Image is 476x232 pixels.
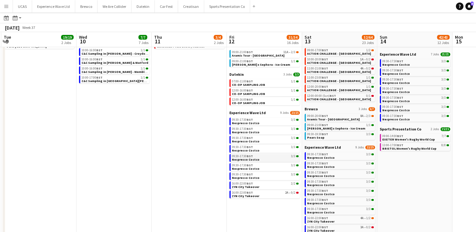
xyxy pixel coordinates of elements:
[382,81,410,85] span: Nespresso Costco
[232,51,299,54] div: •
[382,117,410,121] span: Nespresso Costco
[380,127,450,131] a: Sports Presentation Co2 Jobs15/15
[307,124,328,127] span: 09:00-21:00
[232,63,290,67] span: Estée Lauder x Sephora - Ice Cream
[307,70,371,74] span: ACTION CHALLENGE - LONDON
[397,96,403,100] span: BST
[322,152,328,156] span: BST
[291,89,295,92] span: 1/1
[441,144,446,147] span: 8/8
[307,126,365,130] span: Estée Lauder x Sephora - Ice Cream
[247,59,253,63] span: BST
[232,176,260,180] span: Nespresso Costco
[322,123,328,127] span: BST
[322,66,328,70] span: BST
[305,145,341,150] span: Experience Wave Ltd
[291,155,295,158] span: 3/3
[232,59,299,66] a: 09:00-21:00BST1/1[PERSON_NAME] x Sephora - Ice Cream
[132,0,155,13] button: Datekin
[382,78,403,81] span: 09:30-17:30
[307,94,336,97] span: 12:00-00:00 (Sun)
[380,52,450,127] div: Experience Wave Ltd7 Jobs21/2109:30-17:30BST3/3Nespresso Costco09:30-17:30BST3/3Nespresso Costco0...
[322,57,328,61] span: BST
[360,67,364,70] span: 4A
[232,97,299,105] a: 12:00-16:00BST1/1CO-OP SAMPLING JOB
[382,108,410,112] span: Nespresso Costco
[307,76,328,79] span: 11:00-23:00
[307,165,335,169] span: Nespresso Costco
[382,114,403,118] span: 09:30-17:30
[307,216,374,223] a: 16:00-22:00BST4A•1/2ZYN City Takeover
[232,163,299,170] a: 09:30-17:30BST3/3Nespresso Costco
[79,14,149,85] div: Experience Wave Ltd7 Jobs7/710:00-14:00BST1/1C&C Sampling in [GEOGRAPHIC_DATA] - [GEOGRAPHIC_DATA...
[232,60,253,63] span: 09:00-21:00
[307,170,374,178] a: 09:30-17:30BST3/3Nespresso Costco
[232,127,253,130] span: 09:30-17:30
[232,98,253,101] span: 12:00-16:00
[232,191,299,198] a: 16:00-22:00BST2A•0/2ZYN City Takeover
[382,99,410,103] span: Nespresso Costco
[307,66,374,74] a: 11:00-21:00BST4A•0/2ACTION CHALLENGE - [GEOGRAPHIC_DATA]
[382,60,403,63] span: 09:30-17:30
[247,50,253,54] span: BST
[307,153,328,156] span: 09:30-17:30
[247,136,253,140] span: BST
[360,226,364,229] span: 3A
[382,96,403,99] span: 09:30-17:30
[232,148,260,152] span: Nespresso Costco
[141,76,145,79] span: 1/1
[21,25,36,30] span: Week 37
[96,57,103,61] span: BST
[382,105,403,108] span: 09:30-17:30
[382,144,403,147] span: 13:00-17:00
[247,181,253,185] span: BST
[380,127,450,152] div: Sports Presentation Co2 Jobs15/1509:00-14:00BST7/7EXETER Women's Rugby World Cup13:00-17:00BST8/8...
[382,77,449,85] a: 09:30-17:30BST3/3Nespresso Costco
[440,52,450,56] span: 21/21
[229,43,300,72] div: Brewco2 Jobs3/409:00-21:00BST11A•2/3Aramis Tour - [GEOGRAPHIC_DATA]09:00-21:00BST1/1[PERSON_NAME]...
[4,34,11,40] span: Tue
[291,182,295,185] span: 2/2
[380,127,421,131] span: Sports Presentation Co
[305,107,318,111] span: Brewco
[307,123,374,130] a: 09:00-21:00BST1/1[PERSON_NAME] x Sephora - Ice Cream
[141,49,145,52] span: 1/1
[247,79,253,83] span: BST
[366,124,371,127] span: 1/1
[305,107,375,145] div: Brewco3 Jobs6/709:00-20:00BST8A•2/3Aramis Tour - [GEOGRAPHIC_DATA]09:00-21:00BST1/1[PERSON_NAME] ...
[232,118,253,121] span: 09:30-17:30
[232,139,260,143] span: Nespresso Costco
[307,152,374,159] a: 09:30-17:30BST3/3Nespresso Costco
[232,173,253,176] span: 09:30-17:30
[307,117,360,121] span: Aramis Tour - Leicester
[232,172,299,180] a: 09:30-17:30BST3/3Nespresso Costco
[307,48,374,55] a: 09:00-17:00BST1/2ACTION CHALLENGE - [GEOGRAPHIC_DATA]
[291,118,295,121] span: 3/3
[283,51,288,54] span: 11A
[382,143,449,150] a: 13:00-17:00BST8/8BRISTOL Women's Rugby World Cup
[307,226,374,229] div: •
[228,38,234,45] span: 12
[441,60,446,63] span: 3/3
[285,191,288,194] span: 2A
[356,146,364,149] span: 9 Jobs
[232,101,265,105] span: CO-OP SAMPLING JOB
[79,34,87,40] span: Wed
[382,135,403,138] span: 09:00-14:00
[232,136,299,143] a: 09:30-17:30BST3/3Nespresso Costco
[471,2,473,6] span: 8
[441,69,446,72] span: 3/3
[437,35,450,40] span: 42/43
[307,171,328,174] span: 09:30-17:30
[307,97,371,101] span: ACTION CHALLENGE - LONDON
[360,114,364,118] span: 8A
[307,210,335,214] span: Nespresso Costco
[232,92,265,96] span: CO-OP SAMPLING JOB
[232,194,259,198] span: ZYN City Takeover
[81,48,148,55] a: 10:00-16:00BST1/1C&C Sampling in [PERSON_NAME] - Croydon & [PERSON_NAME]
[307,183,335,187] span: Nespresso Costco
[305,14,375,107] div: Action Challenge9 Jobs9/1705:00-12:00BST3/3ACTION CHALLENGE - [GEOGRAPHIC_DATA]05:00-16:00BST3/3A...
[178,0,204,13] button: Creatisan
[232,182,253,185] span: 16:00-22:00
[307,79,371,83] span: ACTION CHALLENGE - LONDON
